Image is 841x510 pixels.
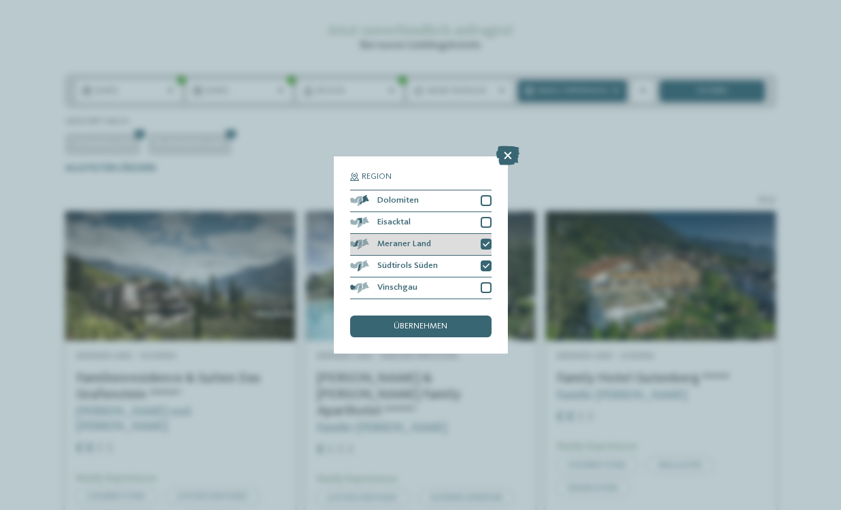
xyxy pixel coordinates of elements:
[377,262,438,271] span: Südtirols Süden
[377,197,419,205] span: Dolomiten
[377,240,431,249] span: Meraner Land
[362,173,392,182] span: Region
[394,322,447,331] span: übernehmen
[377,284,417,292] span: Vinschgau
[377,218,411,227] span: Eisacktal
